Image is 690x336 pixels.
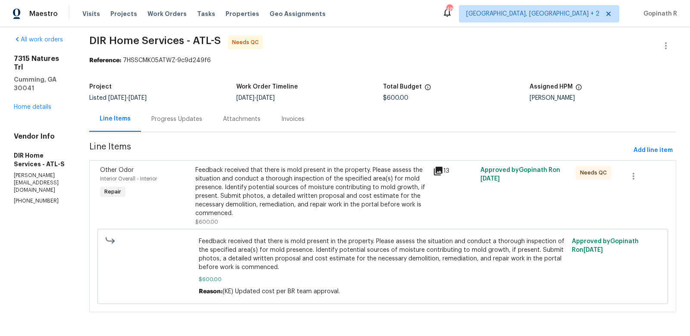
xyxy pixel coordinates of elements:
h4: Vendor Info [14,132,69,141]
span: The total cost of line items that have been proposed by Opendoor. This sum includes line items th... [424,84,431,95]
h5: Assigned HPM [530,84,573,90]
span: Needs QC [580,168,610,177]
div: 7HSSCMK05ATWZ-9c9d249f6 [89,56,676,65]
span: - [108,95,147,101]
span: Reason: [199,288,223,295]
span: [DATE] [480,176,500,182]
h5: DIR Home Services - ATL-S [14,151,69,168]
div: Invoices [281,115,304,124]
span: Line Items [89,143,630,158]
span: [DATE] [257,95,275,101]
span: Work Orders [147,10,187,18]
span: Gopinath R [640,10,677,18]
p: [PHONE_NUMBER] [14,197,69,205]
h5: Cumming, GA 30041 [14,75,69,92]
span: Maestro [29,10,58,18]
div: Line Items [100,114,131,123]
div: [PERSON_NAME] [530,95,676,101]
span: Properties [226,10,259,18]
h5: Work Order Timeline [236,84,298,90]
span: Add line item [634,145,673,156]
a: All work orders [14,37,63,43]
span: [DATE] [583,247,603,253]
span: Interior Overall - Interior [100,176,157,181]
span: $600.00 [199,275,566,284]
span: [DATE] [236,95,254,101]
span: (KE) Updated cost per BR team approval. [223,288,340,295]
span: Projects [110,10,137,18]
span: Repair [101,187,125,196]
h2: 7315 Natures Trl [14,54,69,72]
span: Needs QC [232,38,262,47]
span: Approved by Gopinath R on [572,238,639,253]
div: Progress Updates [151,115,202,124]
div: 13 [433,166,475,176]
h5: Total Budget [383,84,422,90]
p: [PERSON_NAME][EMAIL_ADDRESS][DOMAIN_NAME] [14,172,69,194]
span: $600.00 [383,95,408,101]
span: [DATE] [108,95,126,101]
a: Home details [14,104,51,110]
span: DIR Home Services - ATL-S [89,35,221,46]
span: [DATE] [129,95,147,101]
span: Listed [89,95,147,101]
div: Feedback received that there is mold present in the property. Please assess the situation and con... [195,166,428,218]
h5: Project [89,84,112,90]
b: Reference: [89,57,121,63]
span: Feedback received that there is mold present in the property. Please assess the situation and con... [199,237,566,272]
span: [GEOGRAPHIC_DATA], [GEOGRAPHIC_DATA] + 2 [466,10,599,18]
button: Add line item [630,143,676,158]
span: Visits [82,10,100,18]
span: The hpm assigned to this work order. [575,84,582,95]
span: Tasks [197,11,215,17]
span: $600.00 [195,219,218,225]
div: 48 [446,5,452,14]
span: Other Odor [100,167,134,173]
span: Geo Assignments [270,10,326,18]
span: - [236,95,275,101]
span: Approved by Gopinath R on [480,167,560,182]
div: Attachments [223,115,260,124]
